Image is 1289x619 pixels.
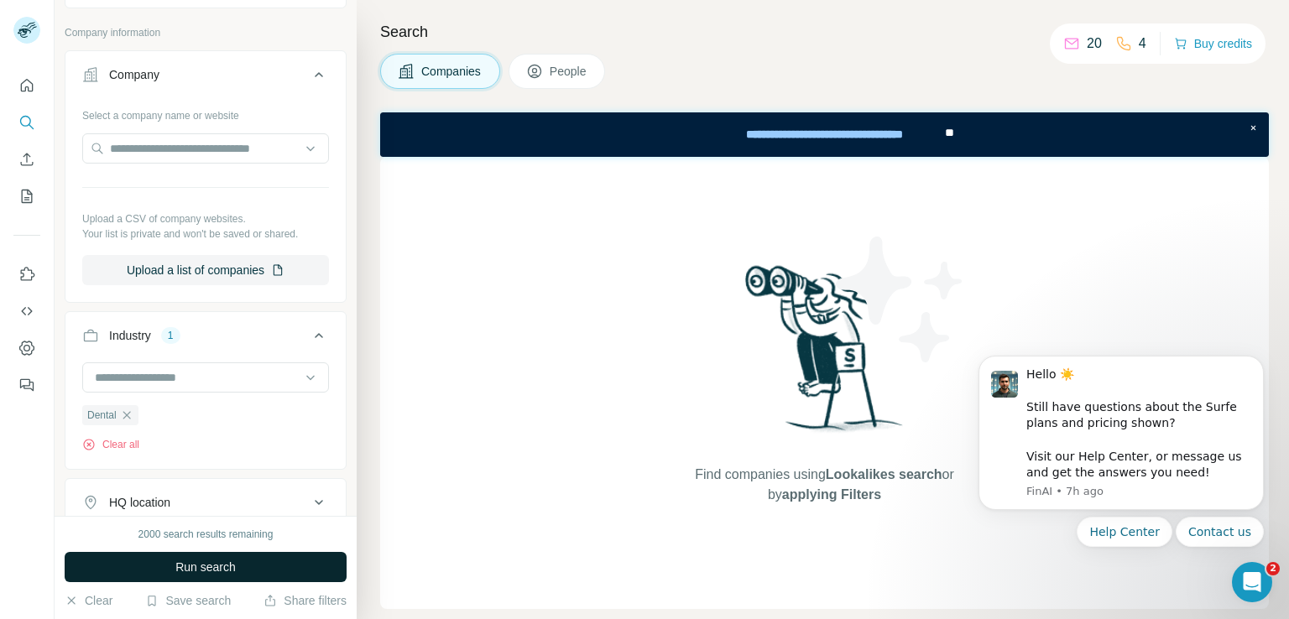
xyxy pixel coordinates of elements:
div: Industry [109,327,151,344]
span: Companies [421,63,483,80]
p: 4 [1139,34,1146,54]
p: 20 [1087,34,1102,54]
button: Clear [65,592,112,609]
button: HQ location [65,482,346,523]
p: Your list is private and won't be saved or shared. [82,226,329,242]
iframe: Intercom live chat [1232,562,1272,602]
button: Upload a list of companies [82,255,329,285]
button: Search [13,107,40,138]
button: Industry1 [65,315,346,362]
span: Dental [87,408,117,423]
span: Find companies using or by [690,465,958,505]
div: 1 [161,328,180,343]
button: Save search [145,592,231,609]
button: Use Surfe on LinkedIn [13,259,40,289]
div: Select a company name or website [82,101,329,123]
button: Run search [65,552,347,582]
button: Quick start [13,70,40,101]
button: Feedback [13,370,40,400]
img: Surfe Illustration - Stars [825,224,976,375]
div: HQ location [109,494,170,511]
button: Buy credits [1174,32,1252,55]
span: 2 [1266,562,1280,575]
h4: Search [380,20,1269,44]
span: applying Filters [782,487,881,502]
span: Lookalikes search [826,467,942,481]
button: Enrich CSV [13,144,40,174]
button: Share filters [264,592,347,609]
button: My lists [13,181,40,211]
iframe: Banner [380,112,1269,157]
button: Use Surfe API [13,296,40,326]
p: Company information [65,25,347,40]
div: Company [109,66,159,83]
img: Surfe Illustration - Woman searching with binoculars [738,261,912,448]
button: Dashboard [13,333,40,363]
button: Clear all [82,437,139,452]
div: 2000 search results remaining [138,527,274,542]
span: Run search [175,559,236,575]
iframe: Intercom notifications message [953,335,1289,611]
button: Company [65,55,346,101]
p: Upload a CSV of company websites. [82,211,329,226]
span: People [550,63,588,80]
